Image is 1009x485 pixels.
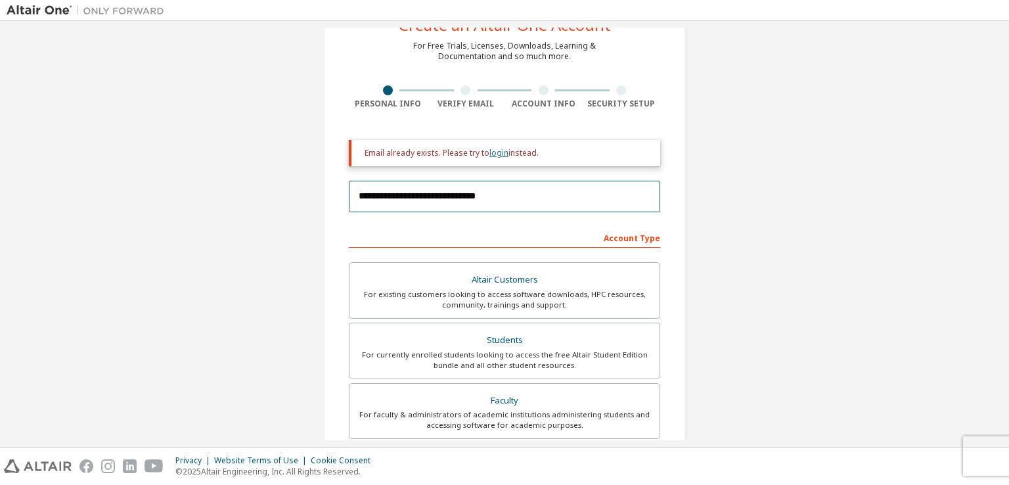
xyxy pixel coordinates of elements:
[4,459,72,473] img: altair_logo.svg
[413,41,596,62] div: For Free Trials, Licenses, Downloads, Learning & Documentation and so much more.
[101,459,115,473] img: instagram.svg
[175,455,214,466] div: Privacy
[349,227,660,248] div: Account Type
[145,459,164,473] img: youtube.svg
[214,455,311,466] div: Website Terms of Use
[7,4,171,17] img: Altair One
[365,148,650,158] div: Email already exists. Please try to instead.
[357,289,652,310] div: For existing customers looking to access software downloads, HPC resources, community, trainings ...
[357,392,652,410] div: Faculty
[123,459,137,473] img: linkedin.svg
[357,409,652,430] div: For faculty & administrators of academic institutions administering students and accessing softwa...
[349,99,427,109] div: Personal Info
[175,466,378,477] p: © 2025 Altair Engineering, Inc. All Rights Reserved.
[357,271,652,289] div: Altair Customers
[357,350,652,371] div: For currently enrolled students looking to access the free Altair Student Edition bundle and all ...
[504,99,583,109] div: Account Info
[489,147,508,158] a: login
[311,455,378,466] div: Cookie Consent
[79,459,93,473] img: facebook.svg
[427,99,505,109] div: Verify Email
[357,331,652,350] div: Students
[399,17,611,33] div: Create an Altair One Account
[583,99,661,109] div: Security Setup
